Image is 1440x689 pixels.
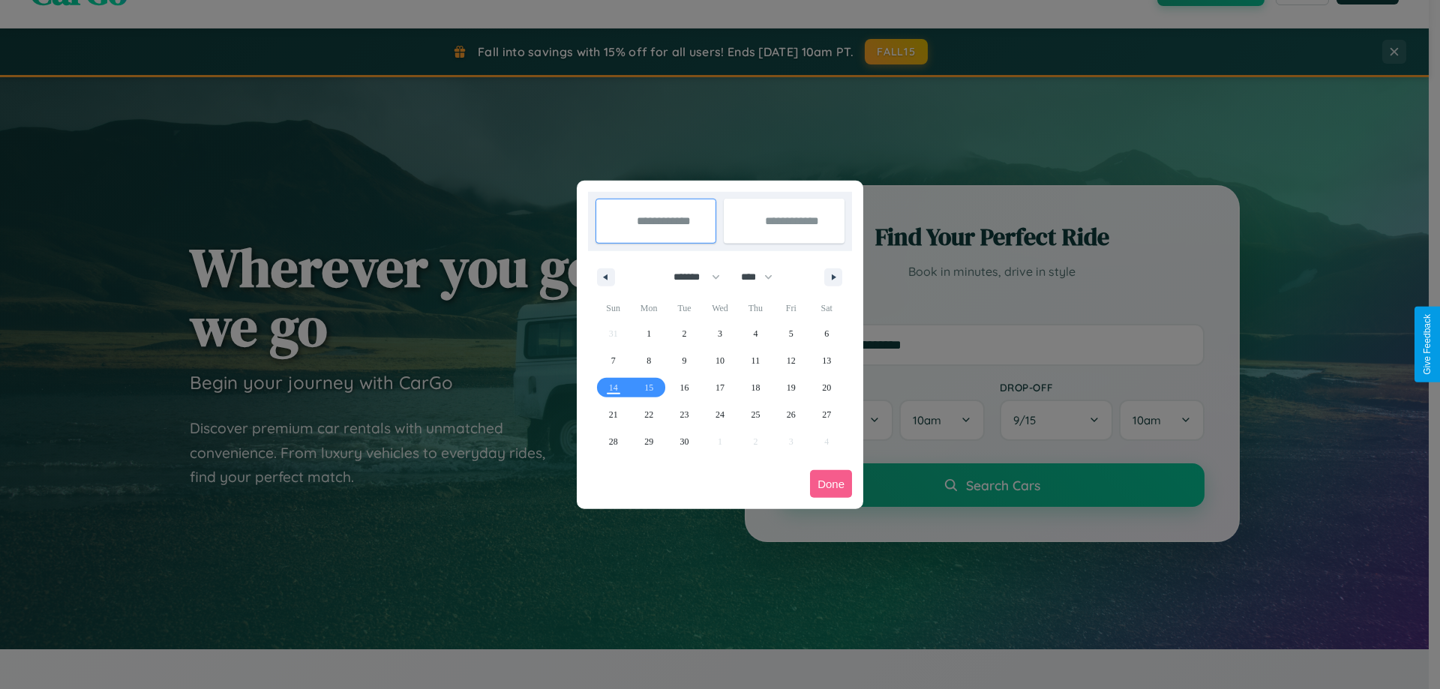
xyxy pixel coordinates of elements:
span: 18 [751,374,760,401]
span: 23 [680,401,689,428]
button: 23 [667,401,702,428]
button: 2 [667,320,702,347]
button: 12 [773,347,808,374]
span: 21 [609,401,618,428]
span: 3 [718,320,722,347]
button: 16 [667,374,702,401]
button: 10 [702,347,737,374]
span: Tue [667,296,702,320]
button: 15 [631,374,666,401]
button: 14 [595,374,631,401]
span: 24 [715,401,724,428]
span: 4 [753,320,757,347]
span: 28 [609,428,618,455]
button: 13 [809,347,844,374]
span: 29 [644,428,653,455]
button: 19 [773,374,808,401]
span: 25 [751,401,760,428]
button: 11 [738,347,773,374]
span: 15 [644,374,653,401]
div: Give Feedback [1422,314,1432,375]
button: 5 [773,320,808,347]
button: 28 [595,428,631,455]
button: 27 [809,401,844,428]
span: 8 [646,347,651,374]
span: Fri [773,296,808,320]
span: Thu [738,296,773,320]
span: 30 [680,428,689,455]
button: 18 [738,374,773,401]
button: 4 [738,320,773,347]
span: 14 [609,374,618,401]
span: 11 [751,347,760,374]
span: 7 [611,347,616,374]
span: 10 [715,347,724,374]
button: 7 [595,347,631,374]
span: 2 [682,320,687,347]
span: 12 [787,347,796,374]
span: Sat [809,296,844,320]
button: Done [810,470,852,498]
button: 24 [702,401,737,428]
span: 20 [822,374,831,401]
span: 26 [787,401,796,428]
button: 1 [631,320,666,347]
button: 26 [773,401,808,428]
button: 8 [631,347,666,374]
span: 1 [646,320,651,347]
span: 9 [682,347,687,374]
span: Sun [595,296,631,320]
span: 6 [824,320,829,347]
button: 21 [595,401,631,428]
span: 13 [822,347,831,374]
button: 9 [667,347,702,374]
button: 22 [631,401,666,428]
button: 6 [809,320,844,347]
span: Mon [631,296,666,320]
button: 17 [702,374,737,401]
span: 16 [680,374,689,401]
button: 3 [702,320,737,347]
span: 19 [787,374,796,401]
span: Wed [702,296,737,320]
span: 27 [822,401,831,428]
button: 30 [667,428,702,455]
span: 5 [789,320,793,347]
span: 17 [715,374,724,401]
button: 20 [809,374,844,401]
button: 25 [738,401,773,428]
button: 29 [631,428,666,455]
span: 22 [644,401,653,428]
